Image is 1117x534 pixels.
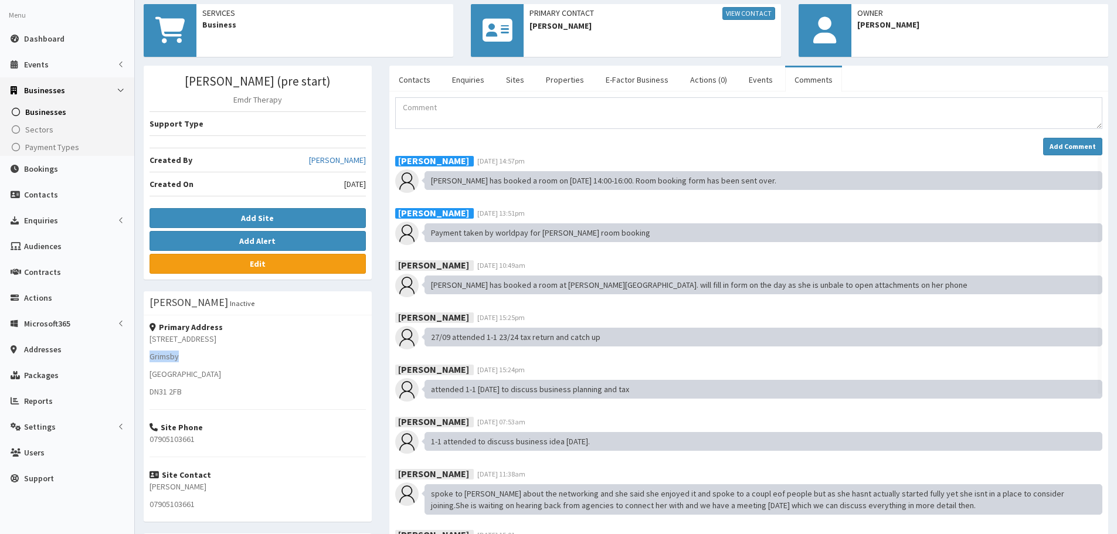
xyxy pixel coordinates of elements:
a: [PERSON_NAME] [309,154,366,166]
b: [PERSON_NAME] [398,311,469,322]
a: Edit [150,254,366,274]
div: [PERSON_NAME] has booked a room on [DATE] 14:00-16:00. Room booking form has been sent over. [425,171,1102,190]
a: Contacts [389,67,440,92]
span: Microsoft365 [24,318,70,329]
span: Payment Types [25,142,79,152]
a: Actions (0) [681,67,736,92]
div: attended 1-1 [DATE] to discuss business planning and tax [425,380,1102,399]
b: [PERSON_NAME] [398,415,469,427]
a: Comments [785,67,842,92]
span: Events [24,59,49,70]
a: Properties [537,67,593,92]
span: Contacts [24,189,58,200]
span: Enquiries [24,215,58,226]
p: Grimsby [150,351,366,362]
a: Businesses [3,103,134,121]
span: Contracts [24,267,61,277]
p: [GEOGRAPHIC_DATA] [150,368,366,380]
b: [PERSON_NAME] [398,259,469,270]
div: [PERSON_NAME] has booked a room at [PERSON_NAME][GEOGRAPHIC_DATA]. will fill in form on the day a... [425,275,1102,294]
span: [DATE] [344,178,366,190]
span: [PERSON_NAME] [529,20,775,32]
span: [DATE] 15:25pm [477,313,525,322]
p: [PERSON_NAME] [150,481,366,492]
span: [PERSON_NAME] [857,19,1102,30]
div: 27/09 attended 1-1 23/24 tax return and catch up [425,328,1102,346]
b: Edit [250,259,266,269]
a: Events [739,67,782,92]
p: Emdr Therapy [150,94,366,106]
b: Support Type [150,118,203,129]
span: Businesses [25,107,66,117]
span: [DATE] 10:49am [477,261,525,270]
p: 07905103661 [150,433,366,445]
b: [PERSON_NAME] [398,154,469,166]
button: Add Comment [1043,138,1102,155]
span: Businesses [24,85,65,96]
span: Services [202,7,447,19]
p: DN31 2FB [150,386,366,397]
span: Support [24,473,54,484]
a: View Contact [722,7,775,20]
textarea: Comment [395,97,1102,129]
div: 1-1 attended to discuss business idea [DATE]. [425,432,1102,451]
a: Payment Types [3,138,134,156]
span: Owner [857,7,1102,19]
a: Sectors [3,121,134,138]
b: [PERSON_NAME] [398,467,469,479]
div: Payment taken by worldpay for [PERSON_NAME] room booking [425,223,1102,242]
a: Enquiries [443,67,494,92]
span: Reports [24,396,53,406]
span: [DATE] 15:24pm [477,365,525,374]
span: Bookings [24,164,58,174]
span: [DATE] 07:53am [477,417,525,426]
strong: Site Contact [150,470,211,480]
span: Primary Contact [529,7,775,20]
span: Sectors [25,124,53,135]
span: Business [202,19,447,30]
span: Actions [24,292,52,303]
h3: [PERSON_NAME] [150,297,228,308]
span: [DATE] 11:38am [477,470,525,478]
button: Add Alert [150,231,366,251]
b: Add Site [241,213,274,223]
span: Settings [24,421,56,432]
span: Users [24,447,45,458]
b: [PERSON_NAME] [398,363,469,375]
a: E-Factor Business [596,67,678,92]
span: Addresses [24,344,62,355]
span: Dashboard [24,33,64,44]
span: Packages [24,370,59,380]
span: [DATE] 13:51pm [477,209,525,217]
b: Add Alert [239,236,276,246]
div: spoke to [PERSON_NAME] about the networking and she said she enjoyed it and spoke to a coupl eof ... [425,484,1102,515]
strong: Site Phone [150,422,203,433]
small: Inactive [230,299,254,308]
strong: Primary Address [150,322,223,332]
p: [STREET_ADDRESS] [150,333,366,345]
a: Sites [497,67,534,92]
strong: Add Comment [1050,142,1096,151]
b: [PERSON_NAME] [398,206,469,218]
span: [DATE] 14:57pm [477,157,525,165]
b: Created On [150,179,193,189]
b: Created By [150,155,192,165]
h3: [PERSON_NAME] (pre start) [150,74,366,88]
p: 07905103661 [150,498,366,510]
span: Audiences [24,241,62,251]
